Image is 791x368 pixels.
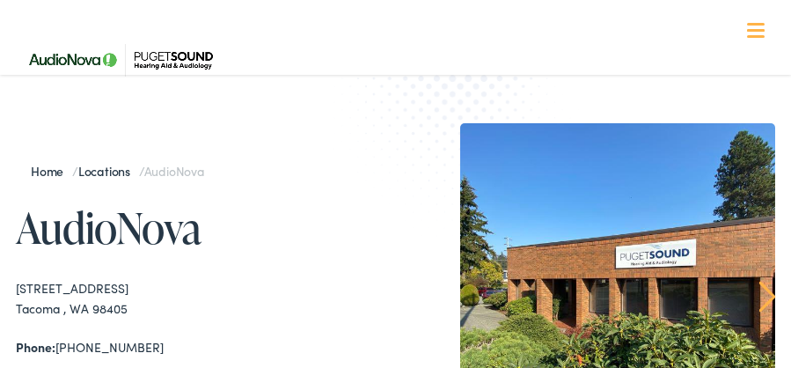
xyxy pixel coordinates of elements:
a: What We Offer [29,70,775,125]
a: Locations [78,162,139,180]
div: [PHONE_NUMBER] [16,337,396,357]
a: Next [759,281,776,313]
div: [STREET_ADDRESS] Tacoma , WA 98405 [16,278,396,318]
a: Home [31,162,72,180]
h1: AudioNova [16,204,396,251]
span: AudioNova [144,162,204,180]
strong: Phone: [16,338,55,356]
span: / / [31,162,204,180]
